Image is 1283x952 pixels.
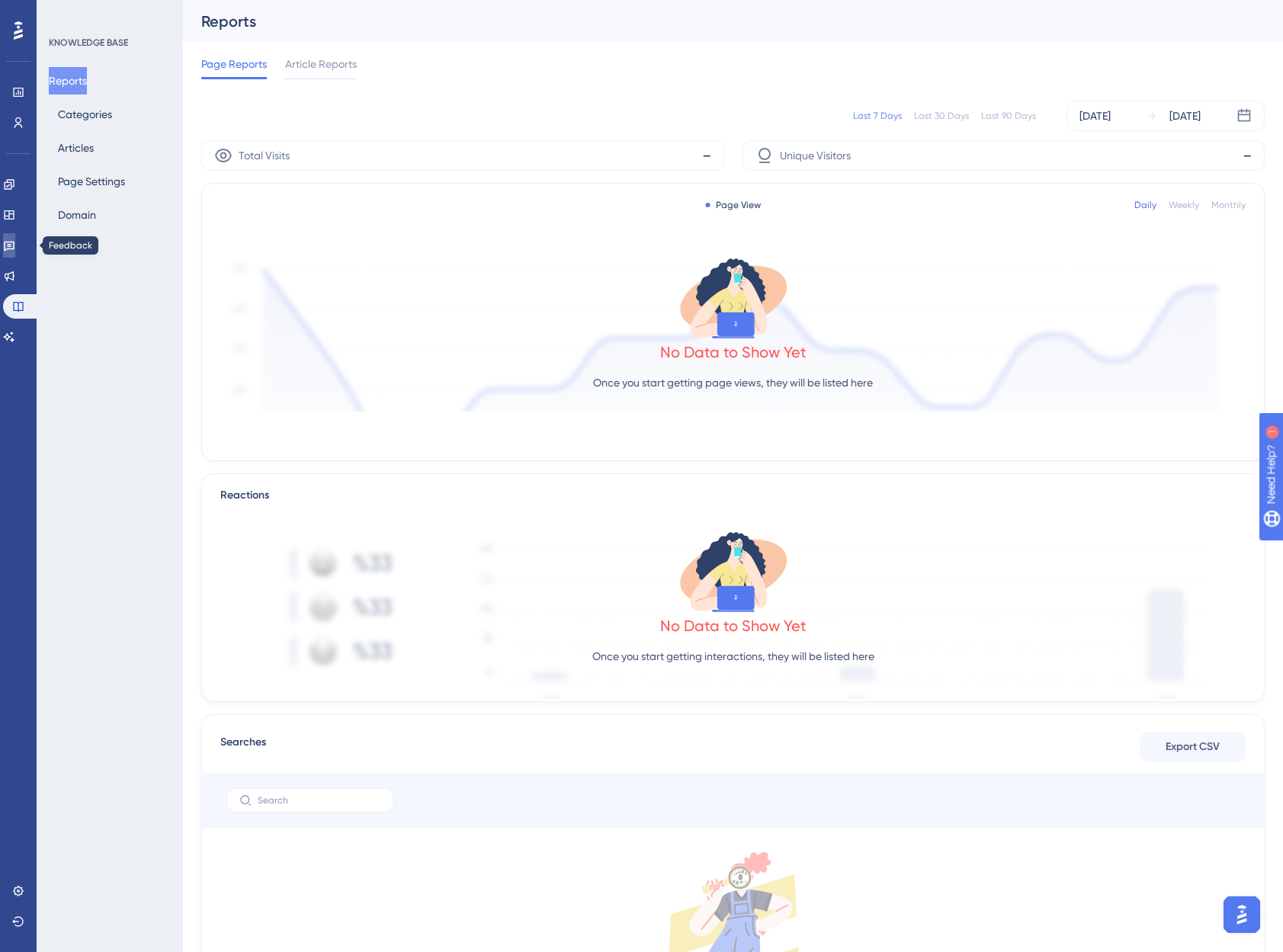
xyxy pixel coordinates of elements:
button: Reports [49,67,87,95]
div: 1 [106,8,111,20]
span: Need Help? [36,4,95,22]
div: KNOWLEDGE BASE [49,37,128,49]
span: - [1243,143,1252,168]
span: Unique Visitors [780,146,851,165]
span: Article Reports [285,55,357,73]
iframe: UserGuiding AI Assistant Launcher [1219,892,1265,938]
span: - [702,143,711,168]
span: Searches [220,733,266,761]
div: Last 30 Days [914,110,969,122]
button: Export CSV [1140,732,1246,762]
div: Last 7 Days [853,110,902,122]
span: Page Reports [201,55,267,73]
p: Once you start getting page views, they will be listed here [593,373,873,392]
p: Once you start getting interactions, they will be listed here [592,647,874,665]
div: Weekly [1169,199,1199,211]
div: Daily [1134,199,1156,211]
button: Access [49,235,101,262]
div: Page View [705,199,761,211]
button: Page Settings [49,168,134,195]
div: Reactions [220,486,1246,505]
input: Search [258,795,381,806]
span: Total Visits [239,146,290,165]
button: Articles [49,134,103,162]
div: [DATE] [1079,107,1111,125]
div: Monthly [1211,199,1246,211]
button: Categories [49,101,121,128]
div: [DATE] [1169,107,1201,125]
button: Domain [49,201,105,229]
div: No Data to Show Yet [660,615,807,636]
div: Reports [201,11,1227,32]
div: No Data to Show Yet [660,341,807,363]
div: Last 90 Days [981,110,1036,122]
span: Export CSV [1166,738,1220,756]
